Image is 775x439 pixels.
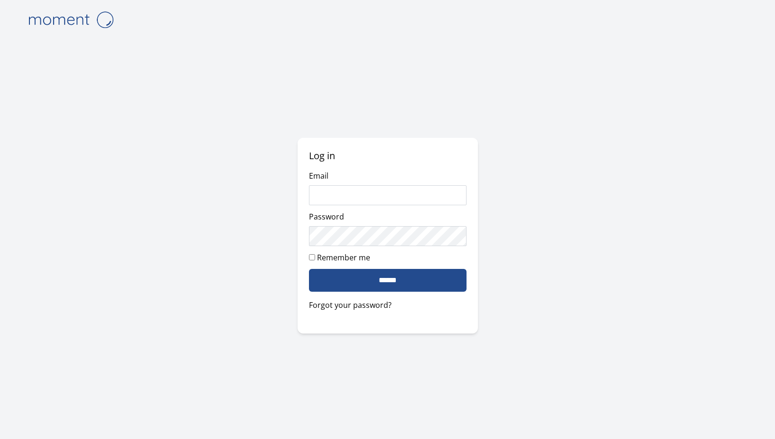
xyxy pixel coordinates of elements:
img: logo-4e3dc11c47720685a147b03b5a06dd966a58ff35d612b21f08c02c0306f2b779.png [23,8,118,32]
label: Password [309,211,344,222]
h2: Log in [309,149,467,162]
a: Forgot your password? [309,299,467,311]
label: Email [309,171,328,181]
label: Remember me [317,252,370,263]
